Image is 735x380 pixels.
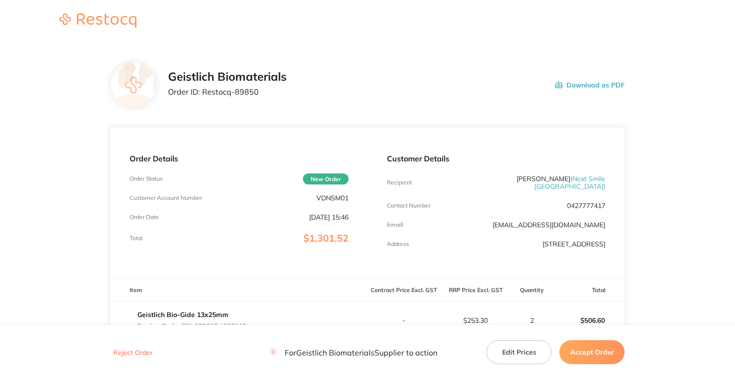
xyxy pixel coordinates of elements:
[567,202,605,209] p: 0427777417
[137,322,246,330] p: Product Code: GEI-500616 / 500110
[130,154,349,163] p: Order Details
[387,154,606,163] p: Customer Details
[387,202,431,209] p: Contact Number
[486,340,552,364] button: Edit Prices
[130,214,159,221] p: Order Date
[553,309,624,332] p: $506.60
[309,213,349,221] p: [DATE] 15:46
[387,179,412,186] p: Recipient
[50,13,146,28] img: Restocq logo
[168,87,287,96] p: Order ID: Restocq- 89850
[387,221,403,228] p: Emaill
[110,279,368,302] th: Item
[50,13,146,29] a: Restocq logo
[512,317,553,324] p: 2
[168,70,287,84] h2: Geistlich Biomaterials
[559,340,625,364] button: Accept Order
[440,279,512,302] th: RRP Price Excl. GST
[387,241,409,247] p: Address
[542,240,605,248] p: [STREET_ADDRESS]
[368,317,439,324] p: -
[493,221,605,229] a: [EMAIL_ADDRESS][DOMAIN_NAME]
[269,348,437,357] p: For Geistlich Biomaterials Supplier to action
[459,175,605,190] p: [PERSON_NAME]
[137,310,229,319] a: Geistlich Bio-Gide 13x25mm
[368,279,440,302] th: Contract Price Excl. GST
[110,348,156,357] button: Reject Order
[316,194,349,202] p: VDNSM01
[553,279,625,302] th: Total
[303,232,349,244] span: $1,301.52
[303,173,349,184] span: New Order
[555,70,625,100] button: Download as PDF
[130,195,202,201] p: Customer Account Number
[440,317,511,324] p: $253.30
[534,174,605,191] span: ( Next Smile [GEOGRAPHIC_DATA] )
[130,235,143,242] p: Total
[130,175,163,182] p: Order Status
[512,279,553,302] th: Quantity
